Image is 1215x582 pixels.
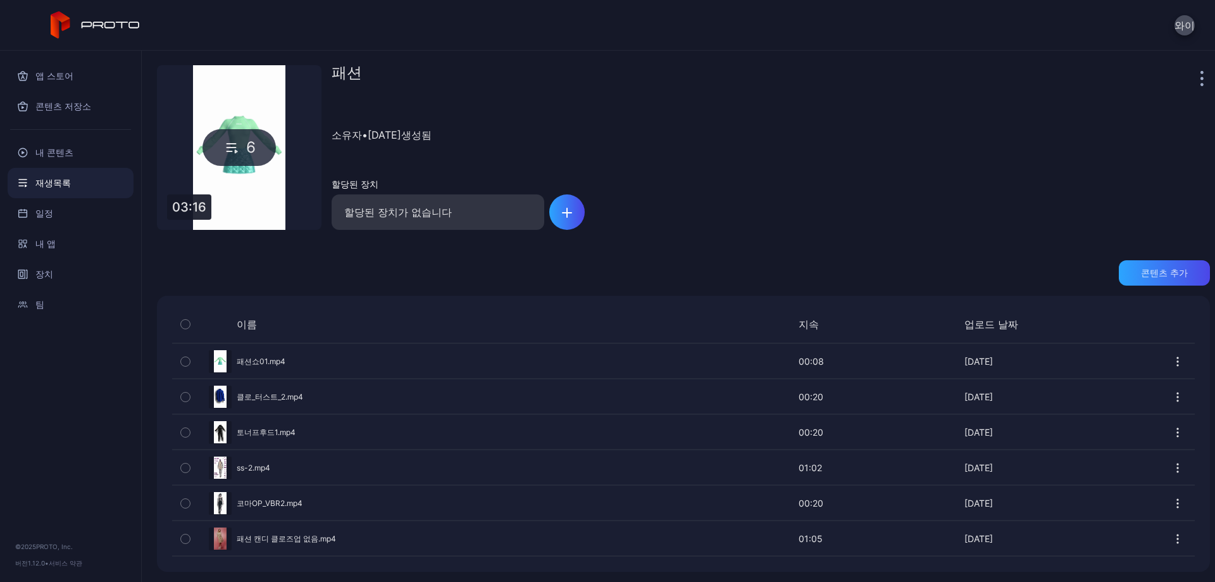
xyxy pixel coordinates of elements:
[35,299,44,310] font: 팀
[15,559,28,567] font: 버전
[964,318,1018,331] font: 업로드 날짜
[49,559,82,567] a: 서비스 약관
[36,543,73,550] font: PROTO, Inc.
[799,318,819,331] font: 지속
[1119,260,1210,286] button: 콘텐츠 추가
[237,318,257,331] font: 이름
[28,559,45,567] font: 1.12.0
[362,129,368,141] font: •
[35,147,73,158] font: 내 콘텐츠
[8,198,134,229] a: 일정
[246,138,256,156] font: 6
[368,129,401,141] font: [DATE]
[8,91,134,122] a: 콘텐츠 저장소
[8,229,134,259] a: 내 앱
[35,269,53,279] font: 장치
[45,559,49,567] font: •
[8,168,134,198] a: 재생목록
[21,543,36,550] font: 2025
[1141,267,1188,278] font: 콘텐츠 추가
[35,208,53,218] font: 일정
[332,129,362,141] font: 소유자
[401,129,432,141] font: 생성됨
[8,137,134,168] a: 내 콘텐츠
[344,206,452,218] font: 할당된 장치가 없습니다
[35,101,91,111] font: 콘텐츠 저장소
[35,70,73,81] font: 앱 스토어
[35,177,71,188] font: 재생목록
[1174,15,1195,35] button: 와이
[8,61,134,91] a: 앱 스토어
[1174,19,1195,32] font: 와이
[8,259,134,289] a: 장치
[332,179,378,189] font: 할당된 장치
[35,238,56,249] font: 내 앱
[8,289,134,320] a: 팀
[332,63,362,82] font: 패션
[15,543,21,550] font: ©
